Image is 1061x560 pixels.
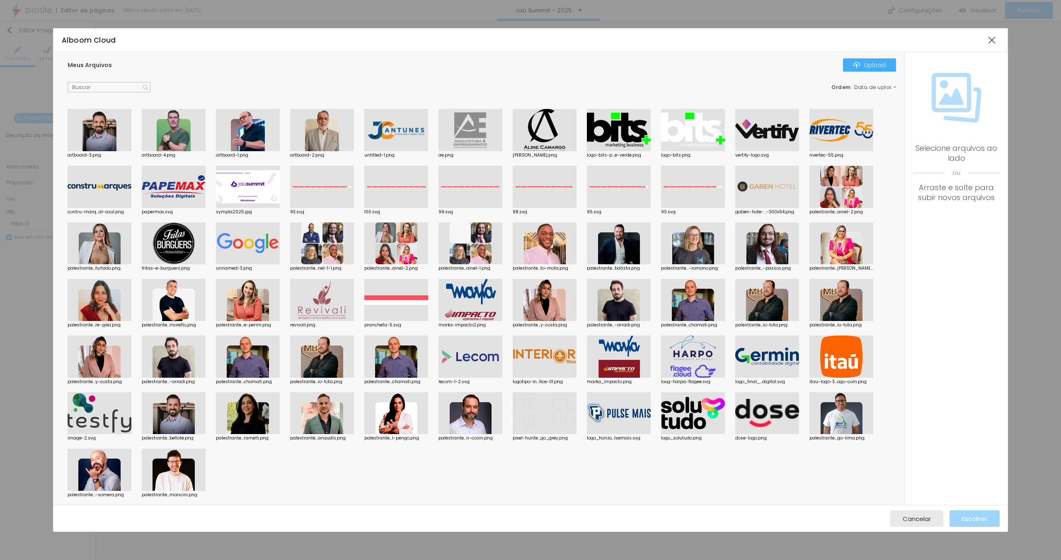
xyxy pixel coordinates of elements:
span: Data de upload [854,85,897,90]
div: palestrante...n-cosin.png [438,436,502,440]
div: pixel-hunte...go_grey.png [513,436,577,440]
div: palestrante...ainel-2.png [809,210,873,214]
span: Ordem [831,84,851,91]
div: logo_horizo...lsemais.svg [587,436,651,440]
div: [PERSON_NAME].png [513,153,577,157]
span: Escolher [962,515,987,522]
div: palestrante...-arradi.png [587,323,651,327]
div: artboard-3.png [68,153,131,157]
div: palestrante...go-lima.png [809,436,873,440]
div: image-2.svg [68,436,131,440]
div: untitled-1.png [364,153,428,157]
div: marka-impacto2.png [438,323,502,327]
img: Icone [143,84,148,90]
span: Meus Arquivos [68,61,112,69]
div: palestrante...ainel-2.png [364,266,428,270]
div: logo_final_...digital.svg [735,380,799,384]
div: rivertec-55.png [809,153,873,157]
div: palestrante...-somera.png [68,493,131,497]
div: dose-logo.png [735,436,799,440]
div: palestrante...y-costa.png [68,380,131,384]
div: logo-bits.png [661,153,725,157]
div: marka_impacto.png [587,380,651,384]
div: lecom-1-2.svg [438,380,502,384]
div: palestrante...re-gika.png [68,323,131,327]
div: palestrante...y-costa.png [513,323,577,327]
div: palestrante...bellote.png [142,436,206,440]
div: palestrante...io-tota.png [809,323,873,327]
div: sympla2025.jpg [216,210,280,214]
div: : [831,85,896,90]
div: unnamed-3.png [216,266,280,270]
button: IconeUpload [843,58,896,72]
button: Cancelar [890,510,943,527]
div: palestrante...nel-1-1.png [290,266,354,270]
div: palestrante...chamati.png [216,380,280,384]
div: palestrante...batista.png [587,266,651,270]
div: palestrante...ramelli.png [216,436,280,440]
button: Escolher [950,510,1000,527]
div: palestrante...chamati.png [661,323,725,327]
div: revivali.png [290,323,354,327]
div: vertify-logo.svg [735,153,799,157]
div: logo_solutudo.png [661,436,725,440]
div: palestrante...io-tota.png [735,323,799,327]
div: palestrante...anaudis.png [290,436,354,440]
div: 93.svg [290,210,354,214]
div: gaben-hote-...-300x64.png [735,210,799,214]
div: palestrante...io-tota.png [290,380,354,384]
div: palestrante...l-pengo.png [364,436,428,440]
div: artboard-1.png [216,153,280,157]
div: palestrante...-arradi.png [142,380,206,384]
div: contru-marq...al-azul.png [68,210,131,214]
div: artboard-2.png [290,153,354,157]
div: palestrante...furtado.png [68,266,131,270]
div: papermax.svg [142,210,206,214]
div: palestrante...e-perim.png [216,323,280,327]
div: logotipo-in...fice-01.png [513,380,577,384]
div: logo-bits-p...e-verde.png [587,153,651,157]
div: 98.svg [513,210,577,214]
div: 100.svg [364,210,428,214]
div: palestrante...-passos.png [735,266,799,270]
div: itau-logo-3...ogo-com.png [809,380,873,384]
div: palestrante...-romano.png [661,266,725,270]
div: Selecione arquivos ao lado Arraste e solte para subir novos arquivos [913,143,1000,203]
div: palestrante...chamati.png [364,380,428,384]
img: Icone [853,62,860,68]
div: palestrante...to-mota.png [513,266,577,270]
div: palestrante...[PERSON_NAME].png [809,266,873,270]
span: Alboom Cloud [62,35,116,45]
div: 90.svg [661,210,725,214]
div: ae.png [438,153,502,157]
span: Cancelar [903,515,931,522]
div: prancheta-5.svg [364,323,428,327]
img: Icone [932,73,981,123]
span: ou [913,163,1000,183]
div: fritas-e-burguers.png [142,266,206,270]
input: Buscar [68,82,150,93]
div: Upload [853,62,886,68]
div: artboard-4.png [142,153,206,157]
div: palestrante...ainel-1.png [438,266,502,270]
div: 95.svg [587,210,651,214]
div: palestrante...mancini.png [142,493,206,497]
div: palestrante...moretto.png [142,323,206,327]
div: 99.svg [438,210,502,214]
div: loog-harpa-flagee.svg [661,380,725,384]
